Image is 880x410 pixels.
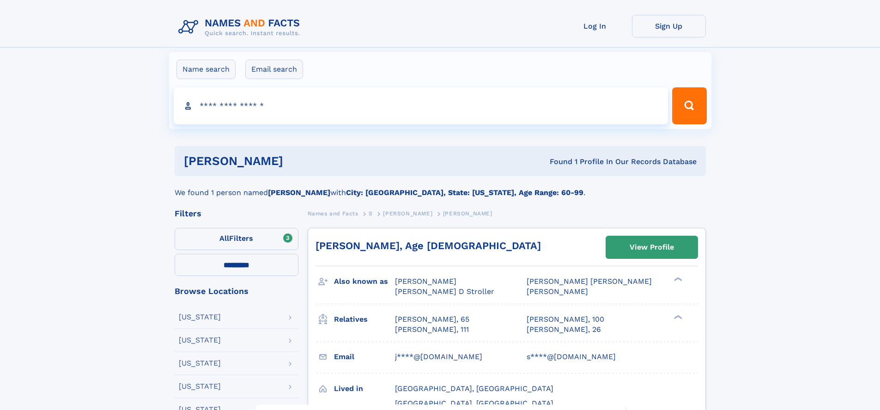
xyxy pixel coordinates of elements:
[369,208,373,219] a: S
[179,313,221,321] div: [US_STATE]
[316,240,541,251] a: [PERSON_NAME], Age [DEMOGRAPHIC_DATA]
[395,384,553,393] span: [GEOGRAPHIC_DATA], [GEOGRAPHIC_DATA]
[176,60,236,79] label: Name search
[175,209,298,218] div: Filters
[606,236,698,258] a: View Profile
[346,188,583,197] b: City: [GEOGRAPHIC_DATA], State: [US_STATE], Age Range: 60-99
[672,276,683,282] div: ❯
[334,381,395,397] h3: Lived in
[175,176,706,198] div: We found 1 person named with .
[179,360,221,367] div: [US_STATE]
[175,228,298,250] label: Filters
[443,210,492,217] span: [PERSON_NAME]
[630,237,674,258] div: View Profile
[383,210,432,217] span: [PERSON_NAME]
[632,15,706,37] a: Sign Up
[527,277,652,286] span: [PERSON_NAME] [PERSON_NAME]
[334,312,395,327] h3: Relatives
[558,15,632,37] a: Log In
[395,324,469,335] a: [PERSON_NAME], 111
[175,15,308,40] img: Logo Names and Facts
[527,324,601,335] a: [PERSON_NAME], 26
[334,349,395,365] h3: Email
[395,314,469,324] a: [PERSON_NAME], 65
[672,87,706,124] button: Search Button
[179,337,221,344] div: [US_STATE]
[245,60,303,79] label: Email search
[527,287,588,296] span: [PERSON_NAME]
[334,274,395,289] h3: Also known as
[527,314,604,324] a: [PERSON_NAME], 100
[175,287,298,295] div: Browse Locations
[369,210,373,217] span: S
[416,157,697,167] div: Found 1 Profile In Our Records Database
[395,399,553,408] span: [GEOGRAPHIC_DATA], [GEOGRAPHIC_DATA]
[179,383,221,390] div: [US_STATE]
[219,234,229,243] span: All
[383,208,432,219] a: [PERSON_NAME]
[308,208,358,219] a: Names and Facts
[184,155,417,167] h1: [PERSON_NAME]
[174,87,668,124] input: search input
[268,188,330,197] b: [PERSON_NAME]
[672,314,683,320] div: ❯
[395,277,456,286] span: [PERSON_NAME]
[395,287,494,296] span: [PERSON_NAME] D Stroller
